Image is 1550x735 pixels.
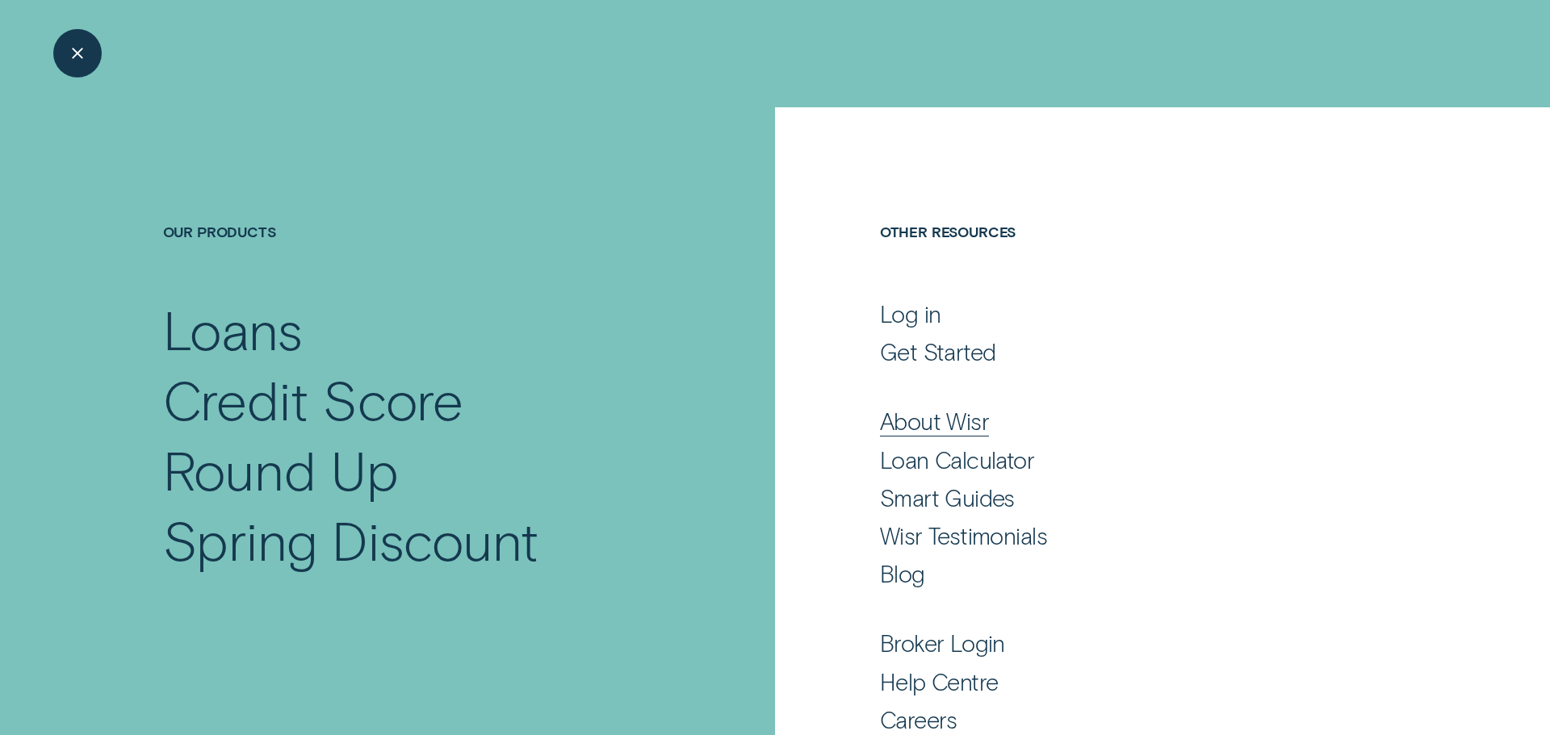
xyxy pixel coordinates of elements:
[163,365,663,435] a: Credit Score
[880,407,989,436] div: About Wisr
[880,483,1386,512] a: Smart Guides
[880,521,1386,550] a: Wisr Testimonials
[53,29,102,77] button: Close Menu
[880,445,1386,474] a: Loan Calculator
[880,667,999,696] div: Help Centre
[880,337,1386,366] a: Get Started
[880,445,1034,474] div: Loan Calculator
[880,705,957,734] div: Careers
[163,505,663,575] a: Spring Discount
[880,559,1386,588] a: Blog
[163,294,663,365] a: Loans
[163,435,663,505] a: Round Up
[880,483,1015,512] div: Smart Guides
[880,299,1386,328] a: Log in
[880,559,925,588] div: Blog
[880,629,1386,658] a: Broker Login
[880,521,1047,550] div: Wisr Testimonials
[163,223,663,295] h4: Our Products
[880,667,1386,696] a: Help Centre
[163,505,538,575] div: Spring Discount
[880,705,1386,734] a: Careers
[880,337,996,366] div: Get Started
[880,223,1386,295] h4: Other Resources
[163,294,303,365] div: Loans
[163,435,399,505] div: Round Up
[163,365,464,435] div: Credit Score
[880,299,941,328] div: Log in
[880,407,1386,436] a: About Wisr
[880,629,1005,658] div: Broker Login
